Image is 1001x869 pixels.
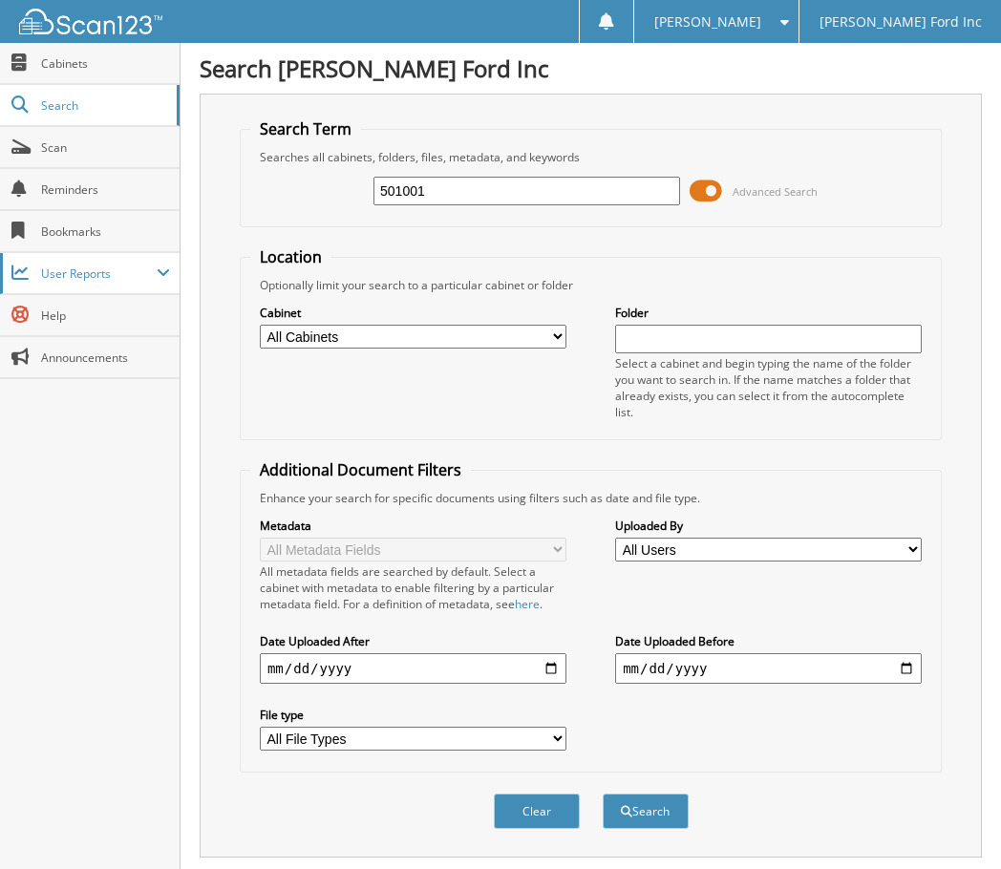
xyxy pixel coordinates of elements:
[615,653,922,684] input: end
[603,794,689,829] button: Search
[41,265,157,282] span: User Reports
[41,181,170,198] span: Reminders
[260,633,566,649] label: Date Uploaded After
[41,307,170,324] span: Help
[615,518,922,534] label: Uploaded By
[615,305,922,321] label: Folder
[654,16,761,28] span: [PERSON_NAME]
[250,118,361,139] legend: Search Term
[260,653,566,684] input: start
[250,246,331,267] legend: Location
[250,459,471,480] legend: Additional Document Filters
[260,563,566,612] div: All metadata fields are searched by default. Select a cabinet with metadata to enable filtering b...
[905,777,1001,869] iframe: Chat Widget
[19,9,162,34] img: scan123-logo-white.svg
[615,355,922,420] div: Select a cabinet and begin typing the name of the folder you want to search in. If the name match...
[200,53,982,84] h1: Search [PERSON_NAME] Ford Inc
[820,16,982,28] span: [PERSON_NAME] Ford Inc
[250,490,931,506] div: Enhance your search for specific documents using filters such as date and file type.
[260,707,566,723] label: File type
[260,518,566,534] label: Metadata
[494,794,580,829] button: Clear
[250,149,931,165] div: Searches all cabinets, folders, files, metadata, and keywords
[41,223,170,240] span: Bookmarks
[515,596,540,612] a: here
[615,633,922,649] label: Date Uploaded Before
[41,97,167,114] span: Search
[41,350,170,366] span: Announcements
[41,139,170,156] span: Scan
[41,55,170,72] span: Cabinets
[733,184,818,199] span: Advanced Search
[260,305,566,321] label: Cabinet
[250,277,931,293] div: Optionally limit your search to a particular cabinet or folder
